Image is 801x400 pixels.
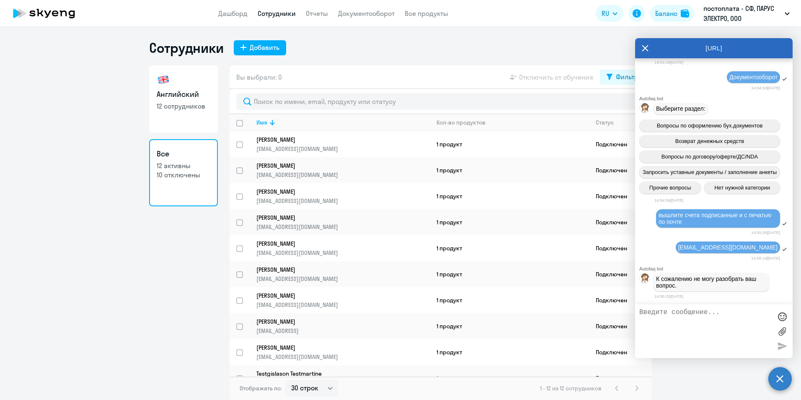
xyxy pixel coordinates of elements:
time: 14:55:05[DATE] [751,230,780,235]
div: Добавить [250,42,279,52]
span: вышлите счета подписанные и с печатью по почте [659,212,773,225]
td: 1 продукт [430,157,589,183]
td: Подключен [589,313,652,339]
p: [PERSON_NAME] [256,214,418,221]
div: Статус [596,119,651,126]
td: 1 продукт [430,339,589,365]
button: Балансbalance [650,5,694,22]
td: 1 продукт [430,287,589,313]
a: [PERSON_NAME][EMAIL_ADDRESS][DOMAIN_NAME] [256,162,429,179]
div: Фильтр [616,72,638,82]
h3: Английский [157,89,210,100]
span: К сожалению не могу разобрать ваш вопрос. [656,275,758,289]
a: Документооборот [338,9,395,18]
button: Вопросы по оформлению бух.документов [639,119,780,132]
td: Подключен [589,183,652,209]
p: [PERSON_NAME] [256,266,418,273]
p: [EMAIL_ADDRESS][DOMAIN_NAME] [256,197,429,205]
a: [PERSON_NAME][EMAIL_ADDRESS][DOMAIN_NAME] [256,136,429,153]
img: english [157,73,170,86]
p: [PERSON_NAME] [256,240,418,247]
a: Testgislason Testmartine[EMAIL_ADDRESS][DOMAIN_NAME] [256,370,429,387]
td: 1 продукт [430,261,589,287]
span: Возврат денежных средств [675,138,744,144]
time: 14:54:49[DATE] [654,60,683,65]
time: 14:54:53[DATE] [751,86,780,90]
p: [EMAIL_ADDRESS][DOMAIN_NAME] [256,275,429,283]
td: 1 продукт [430,313,589,339]
td: Подключен [589,365,652,391]
span: Запросить уставные документы / заполнение анкеты [643,169,777,175]
a: [PERSON_NAME][EMAIL_ADDRESS][DOMAIN_NAME] [256,240,429,257]
a: [PERSON_NAME][EMAIL_ADDRESS][DOMAIN_NAME] [256,266,429,283]
h1: Сотрудники [149,39,224,56]
p: [EMAIL_ADDRESS][DOMAIN_NAME] [256,223,429,231]
td: Подключен [589,261,652,287]
td: 1 продукт [430,131,589,157]
button: Возврат денежных средств [639,135,780,147]
div: Статус [596,119,614,126]
td: Подключен [589,157,652,183]
span: Прочие вопросы [649,184,691,191]
a: Все продукты [405,9,448,18]
time: 14:55:19[DATE] [751,256,780,260]
span: Вы выбрали: 0 [236,72,282,82]
p: [EMAIL_ADDRESS] [256,327,429,335]
td: Подключен [589,209,652,235]
span: RU [602,8,609,18]
div: Имя [256,119,429,126]
button: Добавить [234,40,286,55]
td: Подключен [589,235,652,261]
p: [EMAIL_ADDRESS][DOMAIN_NAME] [256,249,429,257]
h3: Все [157,148,210,159]
div: Имя [256,119,267,126]
span: [EMAIL_ADDRESS][DOMAIN_NAME] [678,244,778,251]
a: Сотрудники [258,9,296,18]
p: 12 активны [157,161,210,170]
button: Прочие вопросы [639,182,701,194]
a: Дашборд [218,9,248,18]
p: [EMAIL_ADDRESS][DOMAIN_NAME] [256,171,429,179]
p: Testgislason Testmartine [256,370,418,377]
div: Autofaq bot [639,96,793,101]
div: Кол-во продуктов [437,119,486,126]
a: [PERSON_NAME][EMAIL_ADDRESS][DOMAIN_NAME] [256,188,429,205]
img: bot avatar [640,103,650,115]
button: постоплата - СФ, ПАРУС ЭЛЕКТРО, ООО [699,3,794,23]
a: [PERSON_NAME][EMAIL_ADDRESS] [256,318,429,335]
div: Autofaq bot [639,266,793,271]
time: 14:55:20[DATE] [654,294,683,299]
button: Вопросы по договору/оферте/ДС/NDA [639,151,780,163]
p: [PERSON_NAME] [256,162,418,169]
a: [PERSON_NAME][EMAIL_ADDRESS][DOMAIN_NAME] [256,344,429,361]
img: balance [681,9,689,18]
p: [PERSON_NAME] [256,292,418,299]
td: 1 продукт [430,365,589,391]
p: [EMAIL_ADDRESS][DOMAIN_NAME] [256,145,429,153]
a: Все12 активны10 отключены [149,139,218,206]
p: [EMAIL_ADDRESS][DOMAIN_NAME] [256,353,429,361]
span: Вопросы по договору/оферте/ДС/NDA [661,153,758,160]
button: Нет нужной категории [704,182,780,194]
td: Подключен [589,131,652,157]
div: Баланс [655,8,677,18]
button: RU [596,5,623,22]
a: Отчеты [306,9,328,18]
td: 1 продукт [430,235,589,261]
img: bot avatar [640,273,650,286]
time: 14:54:56[DATE] [654,198,683,203]
p: [EMAIL_ADDRESS][DOMAIN_NAME] [256,301,429,309]
td: Подключен [589,339,652,365]
button: Запросить уставные документы / заполнение анкеты [639,166,780,178]
a: Английский12 сотрудников [149,65,218,132]
input: Поиск по имени, email, продукту или статусу [236,93,645,110]
label: Лимит 10 файлов [776,325,788,338]
a: [PERSON_NAME][EMAIL_ADDRESS][DOMAIN_NAME] [256,292,429,309]
span: Отображать по: [240,384,282,392]
p: [PERSON_NAME] [256,318,418,325]
span: Вопросы по оформлению бух.документов [657,122,763,129]
p: [PERSON_NAME] [256,136,418,143]
span: Нет нужной категории [714,184,770,191]
span: Выберите раздел: [656,105,705,112]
